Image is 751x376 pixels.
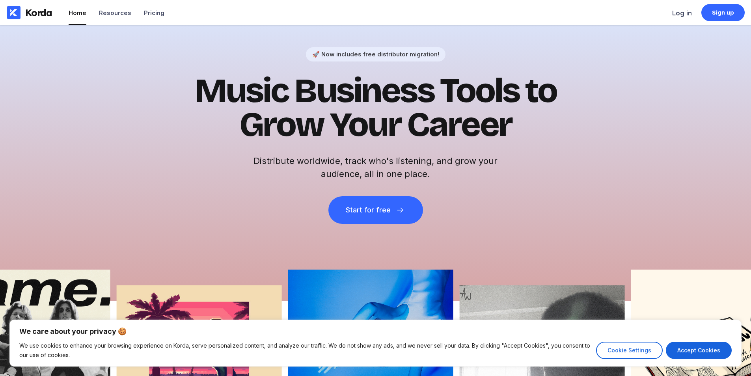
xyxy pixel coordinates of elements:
div: Home [69,9,86,17]
button: Start for free [328,196,423,224]
div: Resources [99,9,131,17]
h1: Music Business Tools to Grow Your Career [183,74,569,142]
div: Sign up [712,9,734,17]
div: Log in [672,9,692,17]
p: We use cookies to enhance your browsing experience on Korda, serve personalized content, and anal... [19,341,590,360]
p: We care about your privacy 🍪 [19,327,732,336]
div: 🚀 Now includes free distributor migration! [312,50,439,58]
div: Start for free [346,206,391,214]
button: Cookie Settings [596,342,663,359]
div: Korda [25,7,52,19]
a: Sign up [701,4,745,21]
div: Pricing [144,9,164,17]
button: Accept Cookies [666,342,732,359]
h2: Distribute worldwide, track who's listening, and grow your audience, all in one place. [250,154,502,181]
